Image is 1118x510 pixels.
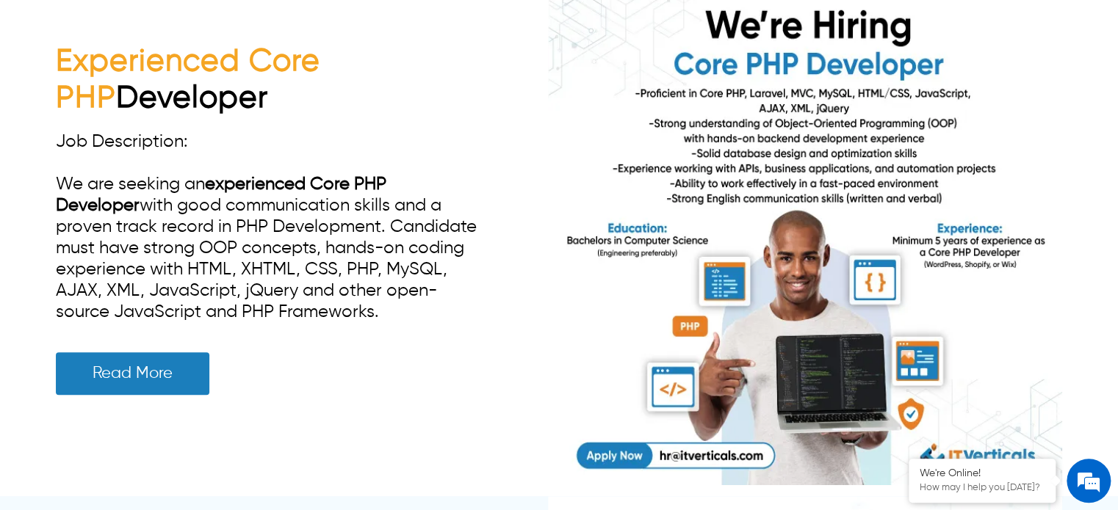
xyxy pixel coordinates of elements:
[115,332,187,342] em: Driven by SalesIQ
[7,348,280,399] textarea: Type your message and hit 'Enter'
[920,467,1045,480] div: We're Online!
[56,46,320,114] a: Experienced Core PHPDeveloper
[920,482,1045,494] p: How may I help you today?
[85,159,203,307] span: We're online!
[25,88,62,96] img: logo_Zg8I0qSkbAqR2WFHt3p6CTuqpyXMFPubPcD2OT02zFN43Cy9FUNNG3NEPhM_Q1qe_.png
[101,332,112,341] img: salesiqlogo_leal7QplfZFryJ6FIlVepeu7OftD7mt8q6exU6-34PB8prfIgodN67KcxXM9Y7JQ_.png
[56,175,386,214] a: experienced Core PHP Developer
[56,131,489,323] div: Job Description: We are seeking an with good communication skills and a proven track record in PH...
[56,352,209,395] a: Read More
[56,46,320,114] span: Experienced Core PHP
[241,7,276,43] div: Minimize live chat window
[76,82,247,101] div: Chat with us now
